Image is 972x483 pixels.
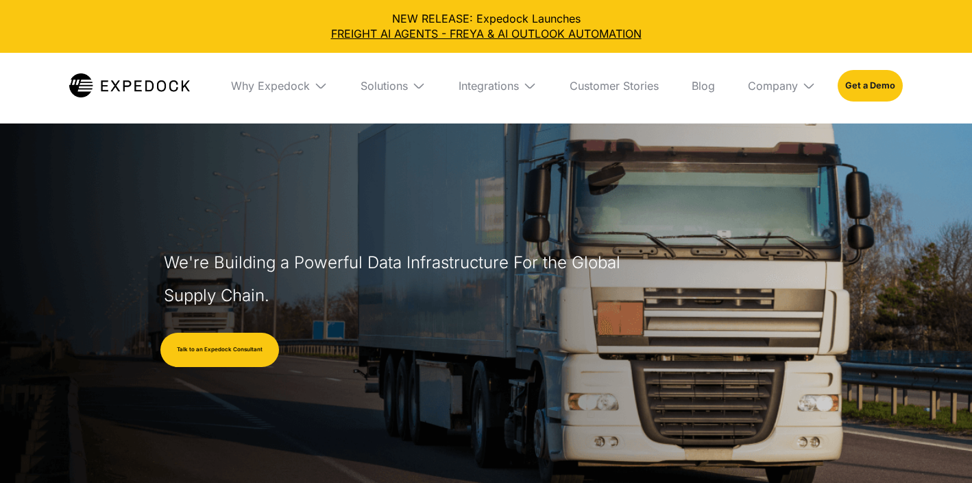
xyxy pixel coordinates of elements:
div: Integrations [448,53,548,119]
div: NEW RELEASE: Expedock Launches [11,11,961,42]
div: Company [737,53,827,119]
div: Company [748,79,798,93]
div: Why Expedock [231,79,310,93]
a: FREIGHT AI AGENTS - FREYA & AI OUTLOOK AUTOMATION [11,26,961,41]
h1: We're Building a Powerful Data Infrastructure For the Global Supply Chain. [164,246,627,312]
div: Integrations [459,79,519,93]
a: Blog [681,53,726,119]
a: Customer Stories [559,53,670,119]
div: Why Expedock [220,53,339,119]
a: Talk to an Expedock Consultant [160,333,279,367]
a: Get a Demo [838,70,903,102]
div: Solutions [361,79,408,93]
div: Solutions [350,53,437,119]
